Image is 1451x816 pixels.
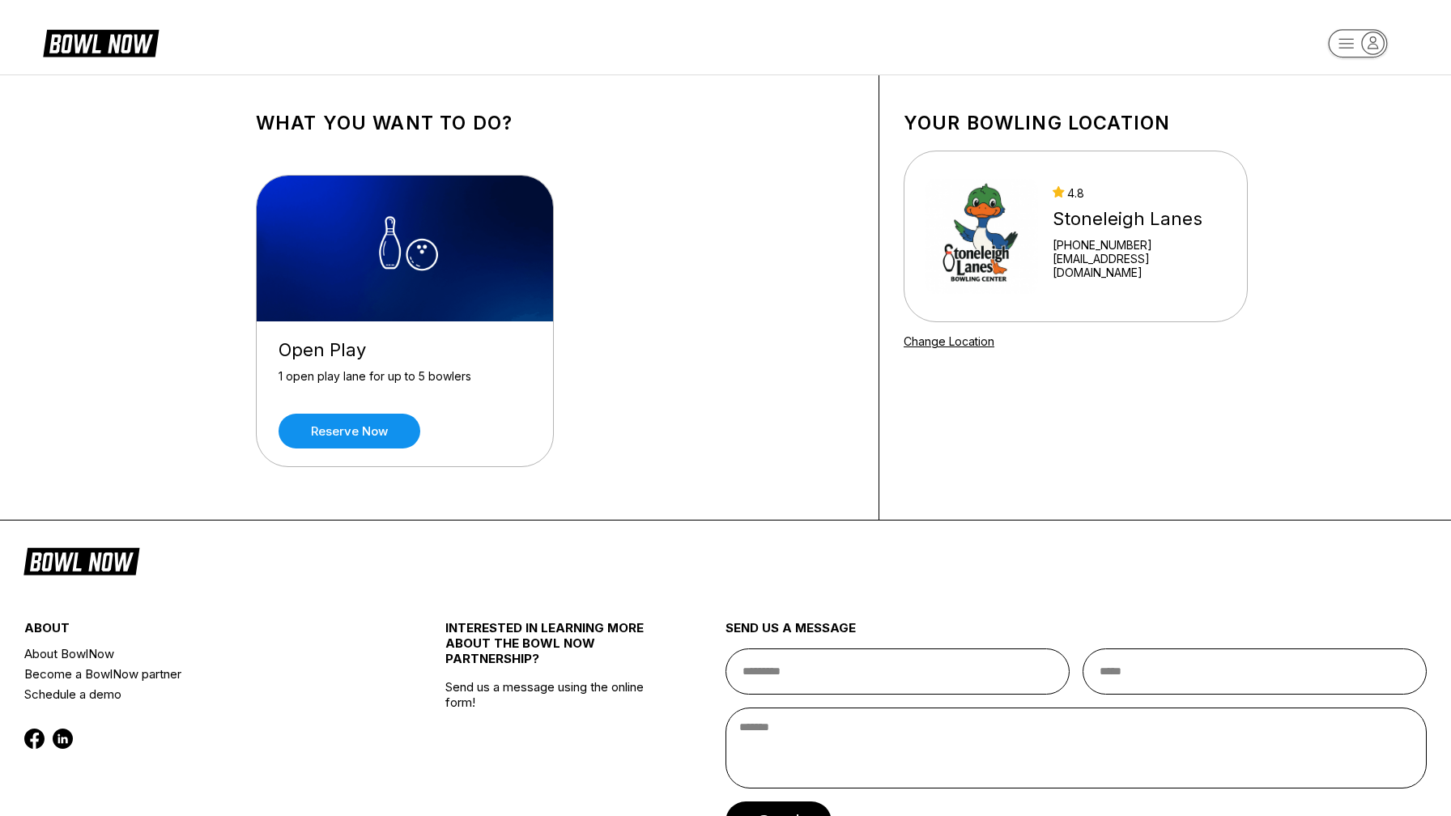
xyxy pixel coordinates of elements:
div: [PHONE_NUMBER] [1053,238,1226,252]
h1: Your bowling location [904,112,1248,134]
div: Stoneleigh Lanes [1053,208,1226,230]
div: about [24,620,375,644]
div: INTERESTED IN LEARNING MORE ABOUT THE BOWL NOW PARTNERSHIP? [445,620,656,679]
div: send us a message [725,620,1427,648]
a: Change Location [904,334,994,348]
div: Open Play [279,339,531,361]
a: About BowlNow [24,644,375,664]
a: Reserve now [279,414,420,448]
a: Become a BowlNow partner [24,664,375,684]
a: Schedule a demo [24,684,375,704]
div: 1 open play lane for up to 5 bowlers [279,369,531,397]
a: [EMAIL_ADDRESS][DOMAIN_NAME] [1053,252,1226,279]
h1: What you want to do? [256,112,854,134]
img: Open Play [257,176,555,321]
div: 4.8 [1053,186,1226,200]
img: Stoneleigh Lanes [925,176,1038,297]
